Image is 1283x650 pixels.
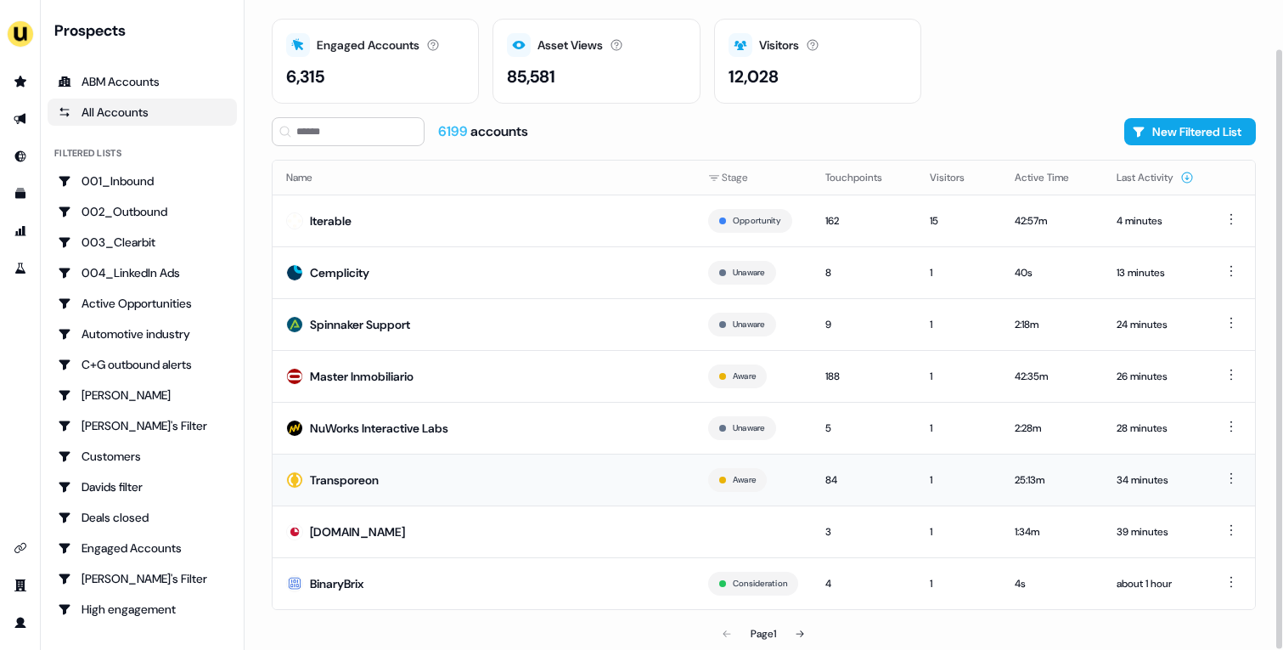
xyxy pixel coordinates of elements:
[310,264,369,281] div: Cemplicity
[7,218,34,245] a: Go to attribution
[48,99,237,126] a: All accounts
[48,320,237,348] a: Go to Automotive industry
[48,565,237,592] a: Go to Geneviève's Filter
[1117,264,1194,281] div: 13 minutes
[58,203,227,220] div: 002_Outbound
[930,368,988,385] div: 1
[7,180,34,207] a: Go to templates
[310,420,448,437] div: NuWorks Interactive Labs
[48,198,237,225] a: Go to 002_Outbound
[1117,368,1194,385] div: 26 minutes
[58,172,227,189] div: 001_Inbound
[1117,472,1194,489] div: 34 minutes
[48,229,237,256] a: Go to 003_Clearbit
[58,540,227,557] div: Engaged Accounts
[438,122,528,141] div: accounts
[7,105,34,133] a: Go to outbound experience
[7,143,34,170] a: Go to Inbound
[48,351,237,378] a: Go to C+G outbound alerts
[58,295,227,312] div: Active Opportunities
[310,472,379,489] div: Transporeon
[825,575,903,592] div: 4
[58,509,227,526] div: Deals closed
[286,64,324,89] div: 6,315
[930,523,988,540] div: 1
[1015,162,1089,193] button: Active Time
[310,212,352,229] div: Iterable
[48,412,237,439] a: Go to Charlotte's Filter
[48,504,237,531] a: Go to Deals closed
[273,161,695,195] th: Name
[507,64,555,89] div: 85,581
[1015,420,1089,437] div: 2:28m
[733,421,765,436] button: Unaware
[7,572,34,599] a: Go to team
[54,146,121,161] div: Filtered lists
[7,609,34,636] a: Go to profile
[1015,575,1089,592] div: 4s
[708,169,798,186] div: Stage
[930,264,988,281] div: 1
[58,73,227,90] div: ABM Accounts
[54,20,237,41] div: Prospects
[825,420,903,437] div: 5
[48,596,237,623] a: Go to High engagement
[48,382,237,409] a: Go to Charlotte Stone
[58,448,227,465] div: Customers
[733,472,756,488] button: Aware
[7,534,34,562] a: Go to integrations
[58,325,227,342] div: Automotive industry
[58,417,227,434] div: [PERSON_NAME]'s Filter
[48,167,237,195] a: Go to 001_Inbound
[825,523,903,540] div: 3
[930,472,988,489] div: 1
[825,264,903,281] div: 8
[58,478,227,495] div: Davids filter
[7,255,34,282] a: Go to experiments
[58,570,227,587] div: [PERSON_NAME]'s Filter
[310,575,363,592] div: BinaryBrix
[729,64,779,89] div: 12,028
[58,104,227,121] div: All Accounts
[48,290,237,317] a: Go to Active Opportunities
[1124,118,1256,145] button: New Filtered List
[438,122,470,140] span: 6199
[930,316,988,333] div: 1
[537,37,603,54] div: Asset Views
[1117,316,1194,333] div: 24 minutes
[48,68,237,95] a: ABM Accounts
[825,472,903,489] div: 84
[58,601,227,618] div: High engagement
[58,264,227,281] div: 004_LinkedIn Ads
[825,316,903,333] div: 9
[58,387,227,404] div: [PERSON_NAME]
[930,420,988,437] div: 1
[310,316,410,333] div: Spinnaker Support
[1015,264,1089,281] div: 40s
[310,368,414,385] div: Master Inmobiliario
[48,473,237,500] a: Go to Davids filter
[1117,162,1194,193] button: Last Activity
[930,162,985,193] button: Visitors
[825,212,903,229] div: 162
[825,162,903,193] button: Touchpoints
[58,234,227,251] div: 003_Clearbit
[825,368,903,385] div: 188
[1117,575,1194,592] div: about 1 hour
[1015,523,1089,540] div: 1:34m
[733,317,765,332] button: Unaware
[1015,368,1089,385] div: 42:35m
[733,213,781,229] button: Opportunity
[733,369,756,384] button: Aware
[48,259,237,286] a: Go to 004_LinkedIn Ads
[733,265,765,280] button: Unaware
[930,575,988,592] div: 1
[1015,316,1089,333] div: 2:18m
[1117,420,1194,437] div: 28 minutes
[48,443,237,470] a: Go to Customers
[733,576,787,591] button: Consideration
[317,37,419,54] div: Engaged Accounts
[930,212,988,229] div: 15
[751,625,776,642] div: Page 1
[58,356,227,373] div: C+G outbound alerts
